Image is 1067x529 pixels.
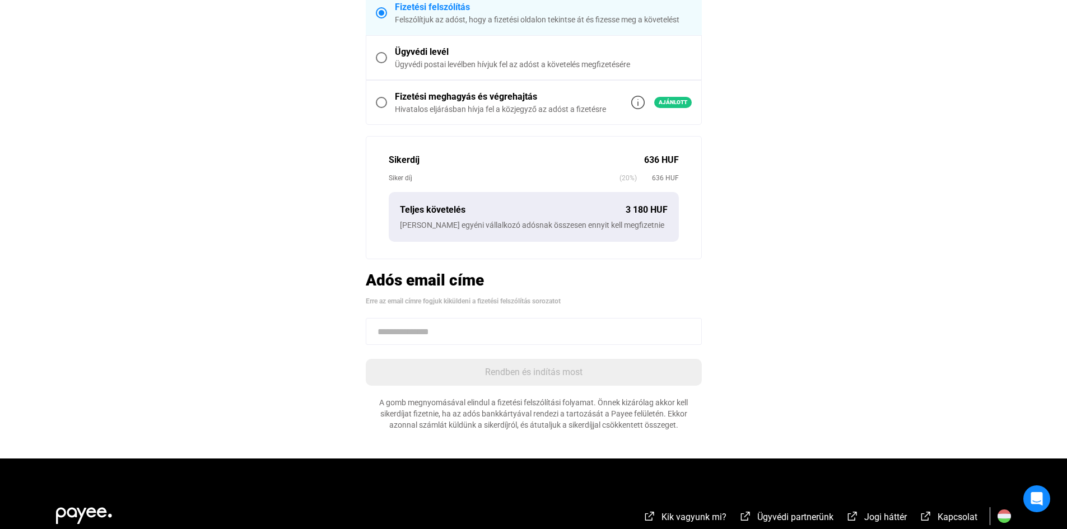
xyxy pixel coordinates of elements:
div: Ügyvédi postai levélben hívjuk fel az adóst a követelés megfizetésére [395,59,692,70]
div: Fizetési felszólítás [395,1,692,14]
a: external-link-whiteÜgyvédi partnerünk [739,513,833,524]
img: HU.svg [998,509,1011,523]
div: Sikerdíj [389,153,644,167]
img: white-payee-white-dot.svg [56,501,112,524]
div: Felszólítjuk az adóst, hogy a fizetési oldalon tekintse át és fizesse meg a követelést [395,14,692,25]
span: Jogi háttér [864,512,907,522]
img: info-grey-outline [631,96,645,109]
span: Kapcsolat [938,512,977,522]
span: (20%) [619,172,637,184]
div: [PERSON_NAME] egyéni vállalkozó adósnak összesen ennyit kell megfizetnie [400,219,668,231]
div: Ügyvédi levél [395,45,692,59]
div: Erre az email címre fogjuk kiküldeni a fizetési felszólítás sorozatot [366,296,702,307]
div: 636 HUF [644,153,679,167]
span: Ajánlott [654,97,692,108]
div: Open Intercom Messenger [1023,485,1050,512]
div: Siker díj [389,172,619,184]
span: Kik vagyunk mi? [661,512,726,522]
div: 3 180 HUF [626,203,668,217]
div: Hivatalos eljárásban hívja fel a közjegyző az adóst a fizetésre [395,104,606,115]
div: Rendben és indítás most [369,366,698,379]
img: external-link-white [846,511,859,522]
button: Rendben és indítás most [366,359,702,386]
a: external-link-whiteJogi háttér [846,513,907,524]
a: external-link-whiteKik vagyunk mi? [643,513,726,524]
div: Teljes követelés [400,203,626,217]
span: 636 HUF [637,172,679,184]
a: external-link-whiteKapcsolat [919,513,977,524]
img: external-link-white [919,511,933,522]
img: external-link-white [643,511,656,522]
a: info-grey-outlineAjánlott [631,96,692,109]
div: Fizetési meghagyás és végrehajtás [395,90,606,104]
img: external-link-white [739,511,752,522]
div: A gomb megnyomásával elindul a fizetési felszólítási folyamat. Önnek kizárólag akkor kell sikerdí... [366,397,702,430]
span: Ügyvédi partnerünk [757,512,833,522]
h2: Adós email címe [366,270,702,290]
